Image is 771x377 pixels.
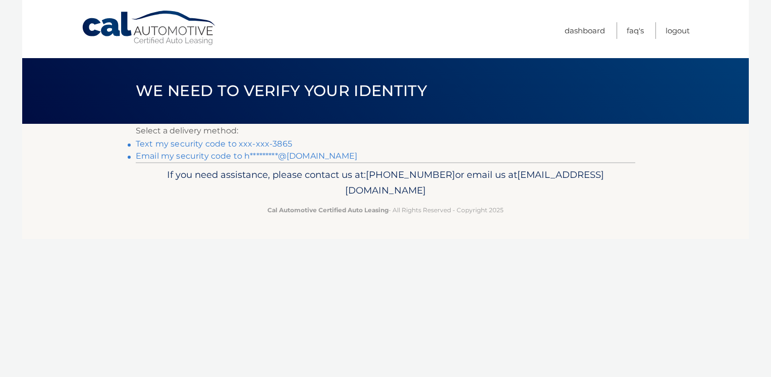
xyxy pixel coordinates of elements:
[142,167,629,199] p: If you need assistance, please contact us at: or email us at
[565,22,605,39] a: Dashboard
[136,139,292,149] a: Text my security code to xxx-xxx-3865
[366,169,455,180] span: [PHONE_NUMBER]
[267,206,389,214] strong: Cal Automotive Certified Auto Leasing
[142,205,629,215] p: - All Rights Reserved - Copyright 2025
[136,151,357,161] a: Email my security code to h*********@[DOMAIN_NAME]
[666,22,690,39] a: Logout
[136,81,427,100] span: We need to verify your identity
[136,124,635,138] p: Select a delivery method:
[81,10,217,46] a: Cal Automotive
[627,22,644,39] a: FAQ's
